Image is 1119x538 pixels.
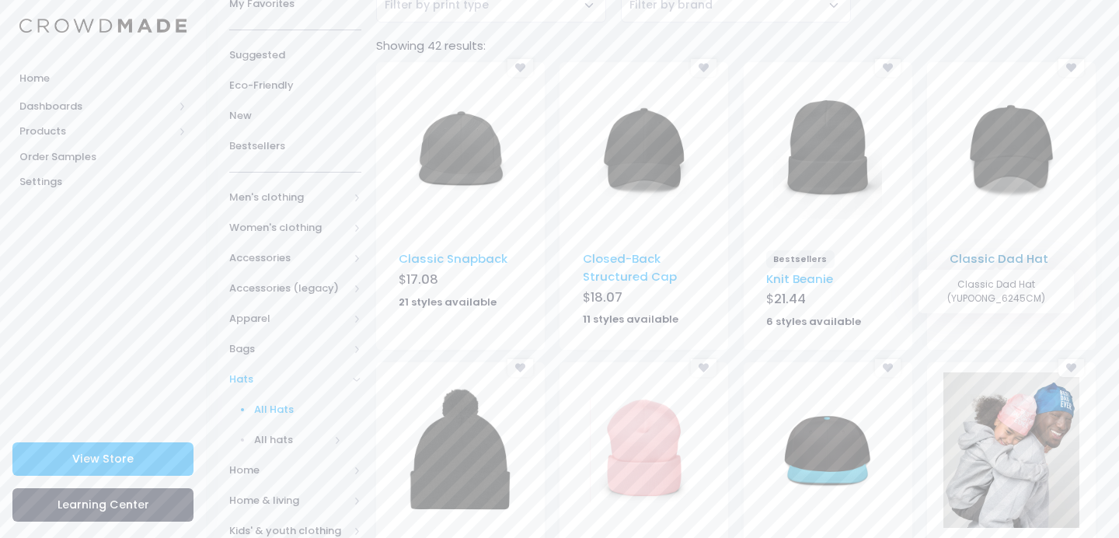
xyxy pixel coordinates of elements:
span: Products [19,124,173,139]
a: Bestsellers [229,131,361,162]
span: Suggested [229,47,361,63]
a: New [229,101,361,131]
div: Showing 42 results: [368,37,1103,54]
span: New [229,108,361,124]
strong: 11 styles available [583,312,678,327]
span: All Hats [254,402,342,417]
span: Hats [229,372,348,387]
span: View Store [72,451,134,466]
span: 18.07 [591,288,622,306]
div: $ [583,288,706,310]
div: $ [399,271,521,292]
span: Accessories (legacy) [229,281,348,296]
span: Eco-Friendly [229,78,361,93]
span: Bestsellers [766,250,835,267]
span: Bestsellers [229,138,361,154]
a: Learning Center [12,488,193,522]
a: Eco-Friendly [229,71,361,101]
span: Bags [229,341,348,357]
span: Accessories [229,250,348,266]
span: Learning Center [58,497,149,512]
a: Classic Dad Hat [950,250,1048,267]
a: All Hats [209,395,361,425]
span: All hats [254,432,329,448]
span: Home [19,71,186,86]
span: Home & living [229,493,348,508]
span: Women's clothing [229,220,348,236]
a: View Store [12,442,193,476]
span: Settings [19,174,186,190]
img: Logo [19,19,186,33]
span: Home [229,463,348,478]
a: Classic Snapback [399,250,507,267]
strong: 6 styles available [766,314,861,329]
span: 17.08 [406,271,438,288]
a: Closed-Back Structured Cap [583,250,677,284]
a: Suggested [229,40,361,71]
a: Knit Beanie [766,271,833,287]
span: Order Samples [19,149,186,165]
span: Men's clothing [229,190,348,205]
span: 21.44 [774,290,806,308]
span: Dashboards [19,99,173,114]
div: Classic Dad Hat (YUPOONG_6245CM) [919,270,1074,313]
strong: 21 styles available [399,295,497,309]
div: $ [766,290,889,312]
span: Apparel [229,311,348,327]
